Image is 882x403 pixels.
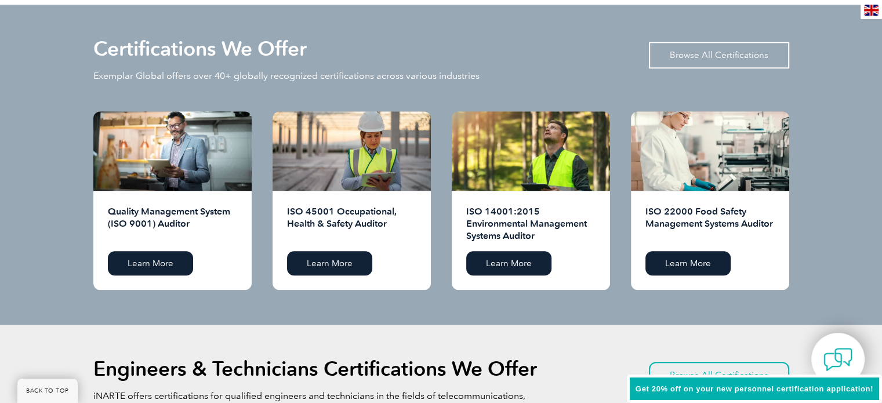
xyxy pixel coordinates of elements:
[636,384,873,393] span: Get 20% off on your new personnel certification application!
[466,251,551,275] a: Learn More
[823,345,852,374] img: contact-chat.png
[649,42,789,68] a: Browse All Certifications
[466,205,596,242] h2: ISO 14001:2015 Environmental Management Systems Auditor
[108,251,193,275] a: Learn More
[287,251,372,275] a: Learn More
[287,205,416,242] h2: ISO 45001 Occupational, Health & Safety Auditor
[645,251,731,275] a: Learn More
[645,205,775,242] h2: ISO 22000 Food Safety Management Systems Auditor
[649,362,789,389] a: Browse All Certifications
[108,205,237,242] h2: Quality Management System (ISO 9001) Auditor
[17,379,78,403] a: BACK TO TOP
[864,5,879,16] img: en
[93,70,480,82] p: Exemplar Global offers over 40+ globally recognized certifications across various industries
[93,39,307,58] h2: Certifications We Offer
[93,360,537,378] h2: Engineers & Technicians Certifications We Offer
